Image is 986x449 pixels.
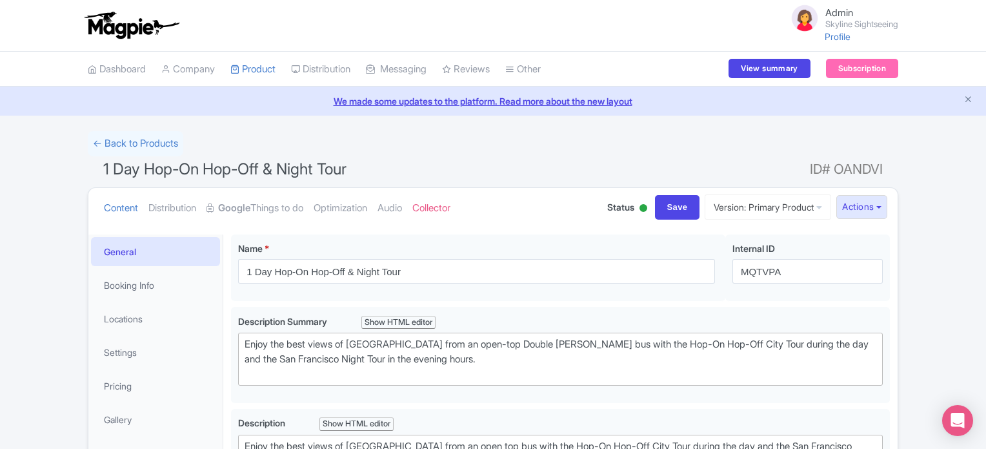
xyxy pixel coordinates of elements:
span: ID# OANDVI [810,156,883,182]
span: Description Summary [238,316,329,327]
input: Save [655,195,700,220]
a: Audio [377,188,402,229]
a: Pricing [91,371,220,401]
span: Internal ID [732,243,775,254]
a: Distribution [291,52,350,87]
a: Optimization [314,188,367,229]
a: Product [230,52,276,87]
img: avatar_key_member-9c1dde93af8b07d7383eb8b5fb890c87.png [789,3,820,34]
a: Company [161,52,215,87]
a: Content [104,188,138,229]
strong: Google [218,201,250,216]
a: Distribution [148,188,196,229]
span: Admin [825,6,853,19]
a: Admin Skyline Sightseeing [781,3,898,34]
span: Status [607,200,634,214]
a: Booking Info [91,271,220,300]
small: Skyline Sightseeing [825,20,898,28]
div: Show HTML editor [319,417,394,431]
a: Version: Primary Product [705,194,831,220]
a: GoogleThings to do [206,188,303,229]
a: Other [505,52,541,87]
a: Profile [825,31,850,42]
a: General [91,237,220,266]
a: Dashboard [88,52,146,87]
a: Settings [91,338,220,367]
a: Reviews [442,52,490,87]
div: Active [637,199,650,219]
a: Messaging [366,52,427,87]
img: logo-ab69f6fb50320c5b225c76a69d11143b.png [81,11,181,39]
a: ← Back to Products [88,131,183,156]
button: Actions [836,195,887,219]
span: Description [238,417,287,428]
span: Name [238,243,263,254]
a: We made some updates to the platform. Read more about the new layout [8,94,978,108]
a: Gallery [91,405,220,434]
a: Collector [412,188,450,229]
a: Subscription [826,59,898,78]
a: View summary [729,59,810,78]
a: Locations [91,304,220,333]
div: Show HTML editor [361,316,436,329]
span: 1 Day Hop-On Hop-Off & Night Tour [103,160,347,178]
button: Close announcement [963,93,973,108]
div: Enjoy the best views of [GEOGRAPHIC_DATA] from an open-top Double [PERSON_NAME] bus with the Hop-... [245,337,876,381]
div: Open Intercom Messenger [942,405,973,436]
